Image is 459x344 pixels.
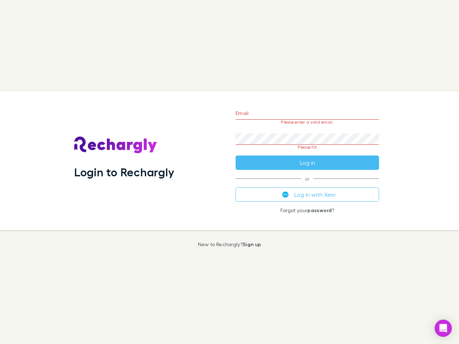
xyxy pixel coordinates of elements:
p: Please fill [236,145,379,150]
button: Log in [236,156,379,170]
p: Please enter a valid email. [236,120,379,125]
a: password [307,207,332,213]
button: Log in with Xero [236,187,379,202]
img: Rechargly's Logo [74,137,157,154]
p: Forgot your ? [236,207,379,213]
div: Open Intercom Messenger [435,320,452,337]
h1: Login to Rechargly [74,165,174,179]
a: Sign up [243,241,261,247]
img: Xero's logo [282,191,289,198]
p: New to Rechargly? [198,242,261,247]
